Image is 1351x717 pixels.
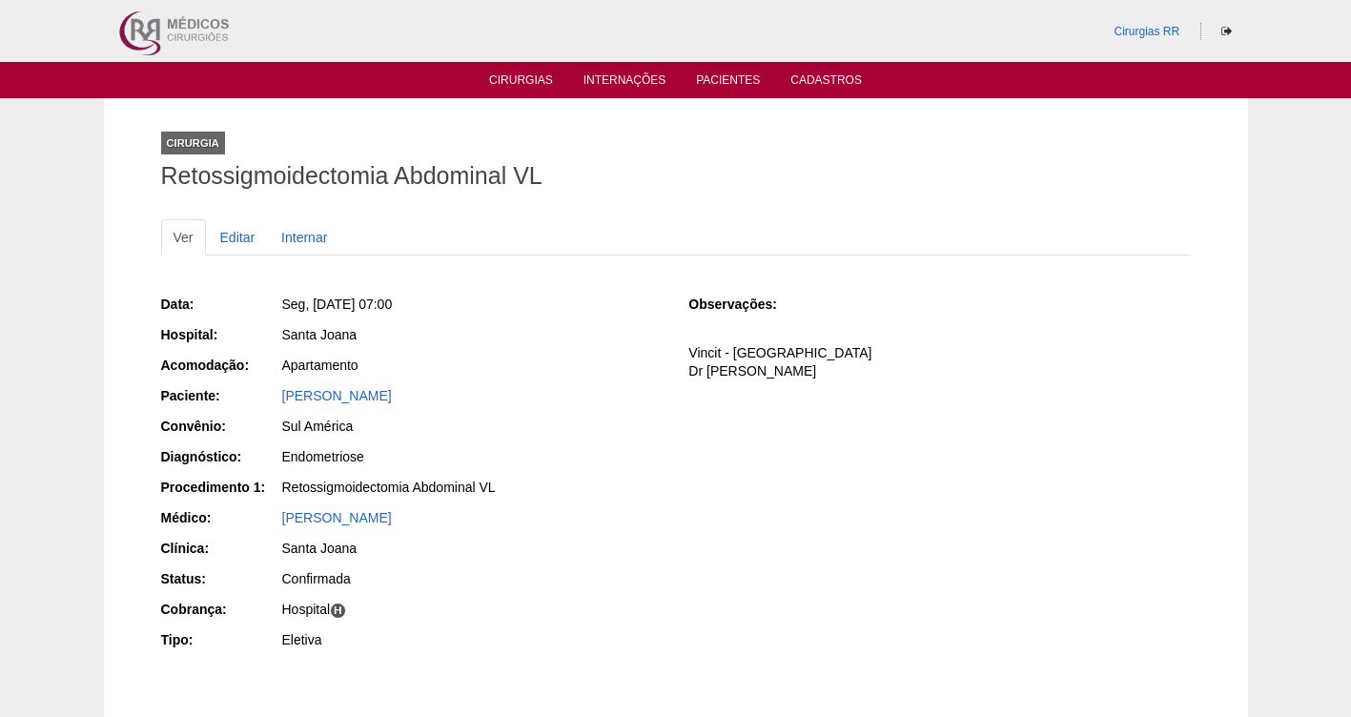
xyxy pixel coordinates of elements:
a: [PERSON_NAME] [282,510,392,525]
div: Hospital: [161,325,280,344]
a: Cirurgias RR [1114,25,1179,38]
a: Cadastros [790,73,862,92]
p: Vincit - [GEOGRAPHIC_DATA] Dr [PERSON_NAME] [688,344,1190,380]
div: Apartamento [282,356,663,375]
a: Cirurgias [489,73,553,92]
div: Hospital [282,600,663,619]
div: Cirurgia [161,132,225,154]
h1: Retossigmoidectomia Abdominal VL [161,164,1191,188]
a: Internações [583,73,666,92]
div: Cobrança: [161,600,280,619]
div: Paciente: [161,386,280,405]
i: Sair [1221,26,1232,37]
div: Acomodação: [161,356,280,375]
a: Internar [269,219,339,256]
div: Confirmada [282,569,663,588]
div: Eletiva [282,630,663,649]
div: Status: [161,569,280,588]
div: Sul América [282,417,663,436]
div: Endometriose [282,447,663,466]
a: Pacientes [696,73,760,92]
a: Editar [208,219,268,256]
div: Santa Joana [282,325,663,344]
a: [PERSON_NAME] [282,388,392,403]
span: Seg, [DATE] 07:00 [282,297,393,312]
div: Procedimento 1: [161,478,280,497]
div: Retossigmoidectomia Abdominal VL [282,478,663,497]
span: H [330,603,346,619]
a: Ver [161,219,206,256]
div: Santa Joana [282,539,663,558]
div: Data: [161,295,280,314]
div: Observações: [688,295,808,314]
div: Clínica: [161,539,280,558]
div: Tipo: [161,630,280,649]
div: Convênio: [161,417,280,436]
div: Médico: [161,508,280,527]
div: Diagnóstico: [161,447,280,466]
